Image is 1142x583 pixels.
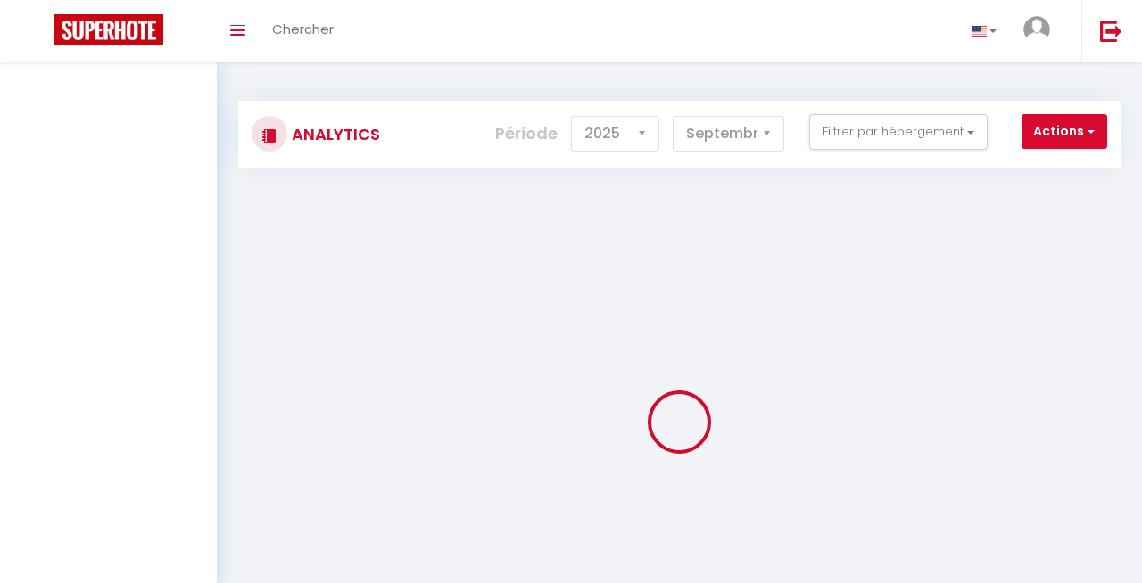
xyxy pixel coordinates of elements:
[1023,16,1050,43] img: ...
[1100,20,1122,42] img: logout
[495,114,558,153] label: Période
[1022,114,1107,150] button: Actions
[272,20,334,38] span: Chercher
[287,114,380,154] h3: Analytics
[809,114,988,150] button: Filtrer par hébergement
[54,14,163,45] img: Super Booking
